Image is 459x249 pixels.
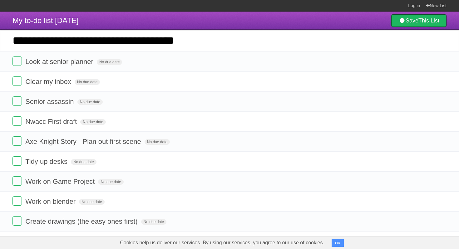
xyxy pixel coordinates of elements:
[12,76,22,86] label: Done
[25,217,139,225] span: Create drawings (the easy ones first)
[80,119,106,125] span: No due date
[25,198,77,205] span: Work on blender
[71,159,96,165] span: No due date
[12,176,22,186] label: Done
[25,138,143,145] span: Axe Knight Story - Plan out first scene
[97,59,122,65] span: No due date
[25,78,73,85] span: Clear my inbox
[12,96,22,106] label: Done
[114,237,330,249] span: Cookies help us deliver our services. By using our services, you agree to our use of cookies.
[77,99,103,105] span: No due date
[12,216,22,226] label: Done
[391,14,447,27] a: SaveThis List
[332,239,344,247] button: OK
[25,118,78,125] span: Nwacc First draft
[75,79,100,85] span: No due date
[25,58,95,66] span: Look at senior planner
[12,136,22,146] label: Done
[418,17,439,24] b: This List
[12,156,22,166] label: Done
[25,98,75,105] span: Senior assassin
[12,56,22,66] label: Done
[79,199,104,205] span: No due date
[98,179,123,185] span: No due date
[25,178,96,185] span: Work on Game Project
[25,158,69,165] span: Tidy up desks
[12,16,79,25] span: My to-do list [DATE]
[12,116,22,126] label: Done
[12,196,22,206] label: Done
[141,219,166,225] span: No due date
[145,139,170,145] span: No due date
